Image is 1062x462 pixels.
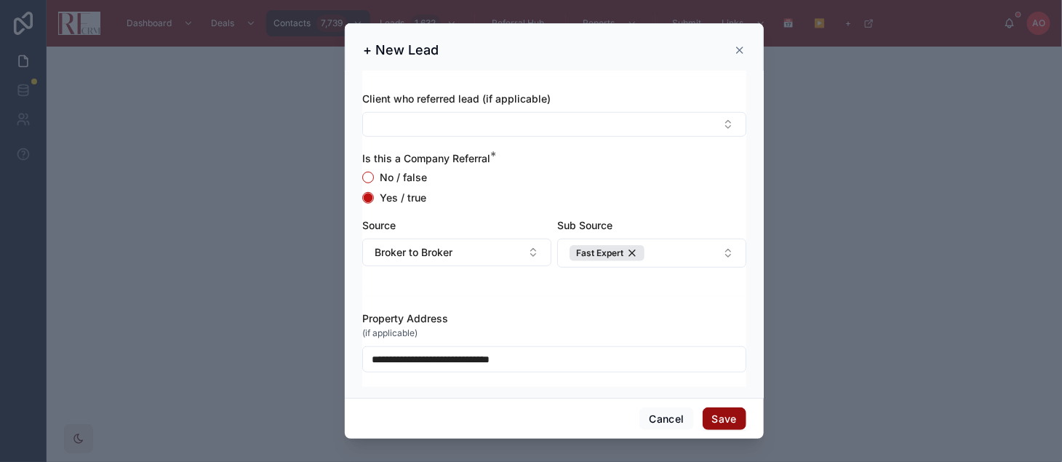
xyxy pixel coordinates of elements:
[703,407,746,431] button: Save
[570,245,644,261] button: Unselect 77
[557,219,612,231] span: Sub Source
[380,172,427,183] label: No / false
[363,41,439,59] h3: + New Lead
[380,193,426,203] label: Yes / true
[639,407,693,431] button: Cancel
[362,219,396,231] span: Source
[362,112,746,137] button: Select Button
[362,92,551,105] span: Client who referred lead (if applicable)
[362,152,490,164] span: Is this a Company Referral
[362,327,418,339] span: (if applicable)
[362,239,551,266] button: Select Button
[362,312,448,324] span: Property Address
[557,239,746,268] button: Select Button
[576,247,623,259] span: Fast Expert
[375,245,452,260] span: Broker to Broker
